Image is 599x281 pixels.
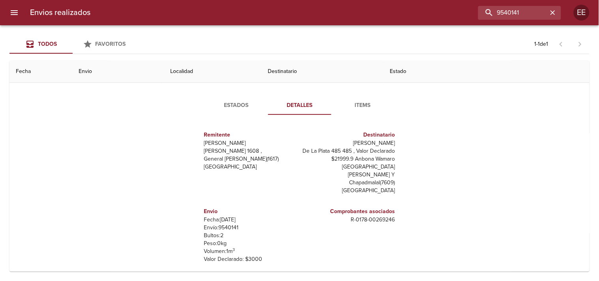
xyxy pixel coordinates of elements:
h6: Envio [204,207,297,216]
p: Peso: 0 kg [204,240,297,247]
p: Bultos: 2 [204,232,297,240]
span: Todos [38,41,57,47]
h6: Destinatario [303,131,395,139]
th: Destinatario [261,60,384,83]
p: Valor Declarado: $ 3000 [204,255,297,263]
div: Tabs detalle de guia [205,96,394,115]
th: Fecha [9,60,73,83]
input: buscar [478,6,548,20]
p: [PERSON_NAME] 1608 , [204,147,297,155]
div: EE [574,5,590,21]
span: Detalles [273,101,327,111]
p: [PERSON_NAME] [204,139,297,147]
sup: 3 [233,247,235,252]
h6: Envios realizados [30,6,90,19]
p: [PERSON_NAME] [303,139,395,147]
th: Estado [384,60,590,83]
p: De La Plata 485 485 , Valor Declarado $21999.9 Anbona Wamaro [GEOGRAPHIC_DATA][PERSON_NAME] Y [303,147,395,179]
p: General [PERSON_NAME] ( 1617 ) [204,155,297,163]
h6: Remitente [204,131,297,139]
span: Items [336,101,390,111]
th: Localidad [164,60,261,83]
div: Abrir información de usuario [574,5,590,21]
button: menu [5,3,24,22]
p: Chapadmalal ( 7609 ) [303,179,395,187]
p: Envío: 9540141 [204,224,297,232]
h6: Comprobantes asociados [303,207,395,216]
p: Fecha: [DATE] [204,216,297,224]
p: Volumen: 1 m [204,247,297,255]
span: Estados [210,101,263,111]
th: Envio [73,60,164,83]
p: R - 0178 - 00269246 [303,216,395,224]
p: [GEOGRAPHIC_DATA] [204,163,297,171]
div: Tabs Envios [9,35,136,54]
span: Favoritos [96,41,126,47]
p: [GEOGRAPHIC_DATA] [303,187,395,195]
p: 1 - 1 de 1 [535,40,548,48]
